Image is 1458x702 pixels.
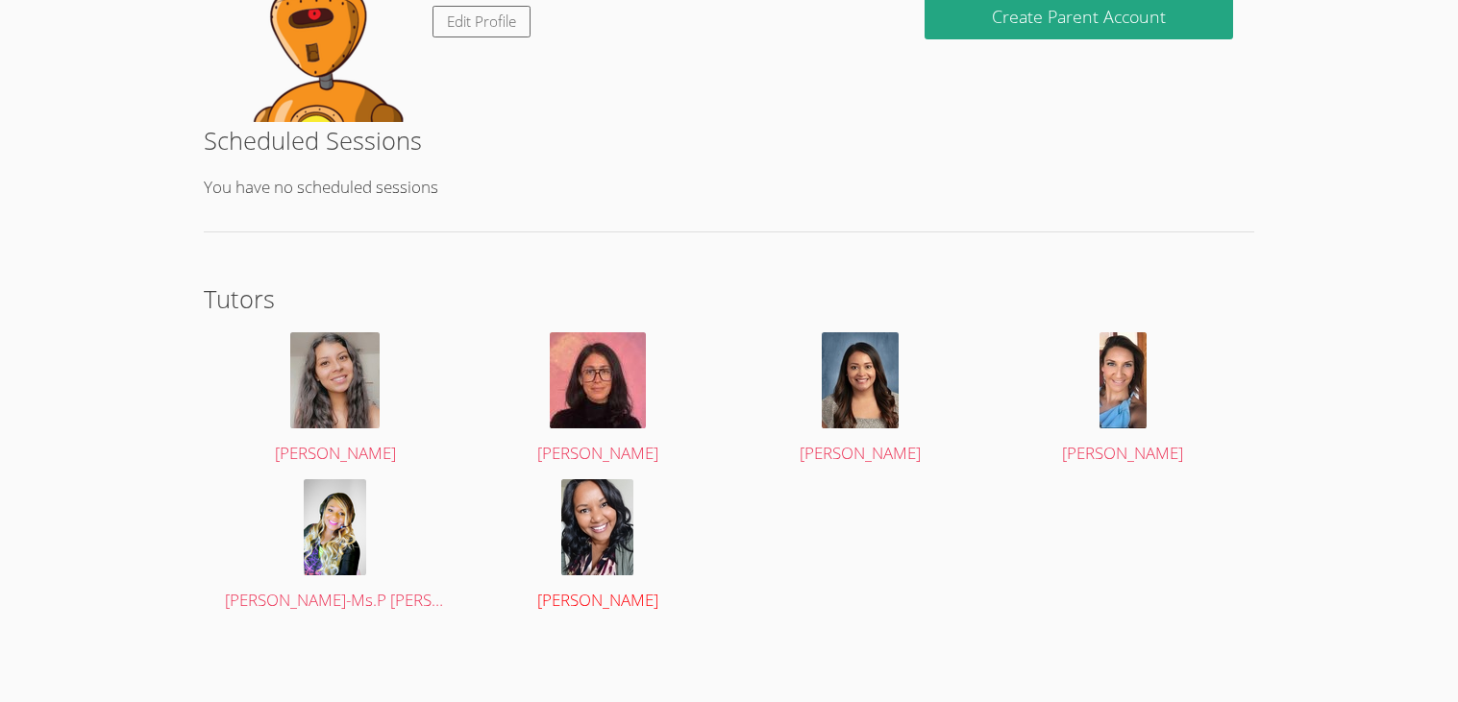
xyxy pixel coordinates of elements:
p: You have no scheduled sessions [204,174,1253,202]
a: [PERSON_NAME] [1012,332,1232,468]
span: [PERSON_NAME] [1062,442,1183,464]
span: [PERSON_NAME] [275,442,396,464]
span: [PERSON_NAME] [537,589,658,611]
span: [PERSON_NAME] [537,442,658,464]
a: [PERSON_NAME] [225,332,445,468]
h2: Scheduled Sessions [204,122,1253,158]
a: [PERSON_NAME] [750,332,970,468]
a: [PERSON_NAME]-Ms.P [PERSON_NAME] [225,479,445,615]
span: [PERSON_NAME]-Ms.P [PERSON_NAME] [225,589,511,611]
a: [PERSON_NAME] [487,479,707,615]
span: [PERSON_NAME] [800,442,921,464]
img: avatar.png [304,479,366,575]
a: [PERSON_NAME] [487,332,707,468]
h2: Tutors [204,280,1253,317]
img: headshot.jpg [550,332,646,428]
img: IMG_2840.jpeg [290,332,380,428]
img: avatar.png [1100,332,1147,428]
a: Edit Profile [432,6,531,37]
img: profile%20green.jpg [561,479,633,575]
img: avatar.png [822,332,899,428]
